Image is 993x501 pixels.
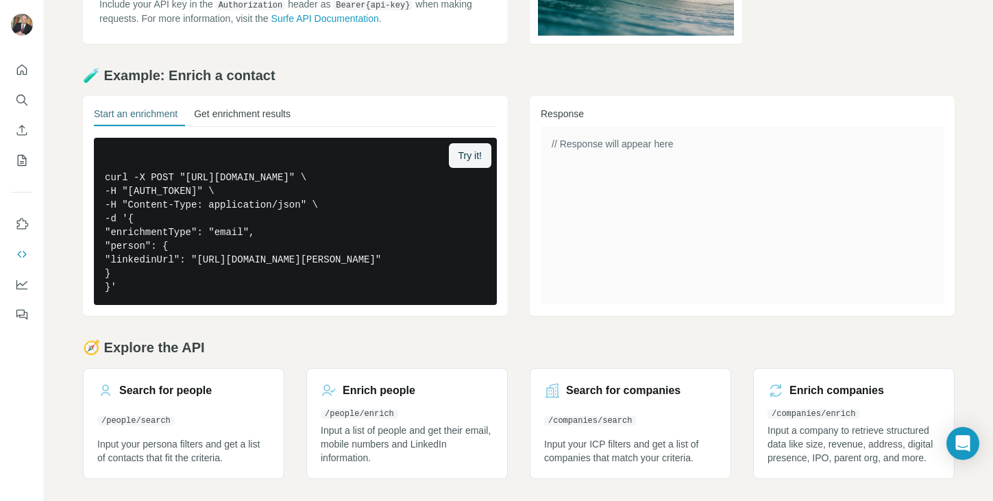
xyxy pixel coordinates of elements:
[449,143,491,168] button: Try it!
[216,1,286,10] code: Authorization
[789,382,884,399] h3: Enrich companies
[768,424,940,465] p: Input a company to retrieve structured data like size, revenue, address, digital presence, IPO, p...
[321,409,398,419] code: /people/enrich
[83,338,955,357] h2: 🧭 Explore the API
[11,14,33,36] img: Avatar
[530,368,731,479] a: Search for companies/companies/searchInput your ICP filters and get a list of companies that matc...
[194,107,291,126] button: Get enrichment results
[321,424,493,465] p: Input a list of people and get their email, mobile numbers and LinkedIn information.
[552,138,673,149] span: // Response will appear here
[83,368,284,479] a: Search for people/people/searchInput your persona filters and get a list of contacts that fit the...
[11,272,33,297] button: Dashboard
[544,416,636,426] code: /companies/search
[11,212,33,236] button: Use Surfe on LinkedIn
[11,242,33,267] button: Use Surfe API
[11,302,33,327] button: Feedback
[343,382,415,399] h3: Enrich people
[97,416,175,426] code: /people/search
[306,368,508,479] a: Enrich people/people/enrichInput a list of people and get their email, mobile numbers and LinkedI...
[94,138,497,305] pre: curl -X POST "[URL][DOMAIN_NAME]" \ -H "[AUTH_TOKEN]" \ -H "Content-Type: application/json" \ -d ...
[544,437,717,465] p: Input your ICP filters and get a list of companies that match your criteria.
[83,66,955,85] h2: 🧪 Example: Enrich a contact
[11,148,33,173] button: My lists
[11,118,33,143] button: Enrich CSV
[97,437,270,465] p: Input your persona filters and get a list of contacts that fit the criteria.
[94,107,177,126] button: Start an enrichment
[566,382,681,399] h3: Search for companies
[11,58,33,82] button: Quick start
[119,382,212,399] h3: Search for people
[946,427,979,460] div: Open Intercom Messenger
[458,149,482,162] span: Try it!
[753,368,955,479] a: Enrich companies/companies/enrichInput a company to retrieve structured data like size, revenue, ...
[768,409,859,419] code: /companies/enrich
[271,13,379,24] a: Surfe API Documentation
[541,107,944,121] h3: Response
[333,1,413,10] code: Bearer {api-key}
[11,88,33,112] button: Search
